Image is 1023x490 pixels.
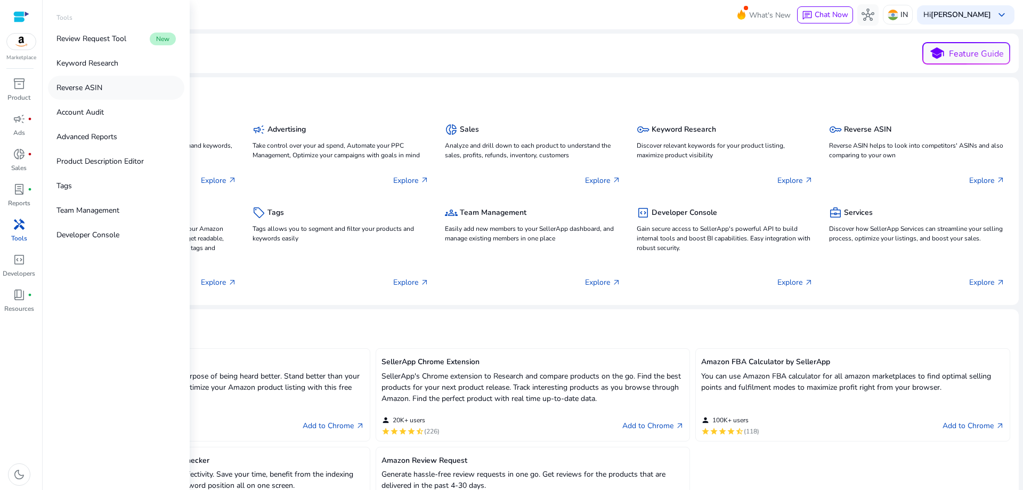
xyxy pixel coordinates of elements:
p: Account Audit [56,107,104,118]
span: book_4 [13,288,26,301]
img: amazon.svg [7,34,36,50]
mat-icon: star [727,427,735,436]
span: arrow_outward [356,422,364,430]
span: 20K+ users [393,416,425,424]
span: code_blocks [13,253,26,266]
h5: Amazon Keyword Ranking & Index Checker [61,456,364,465]
p: Explore [393,277,429,288]
span: arrow_outward [228,176,237,184]
p: Keyword Research [56,58,118,69]
p: Sales [11,163,27,173]
h5: Tags [267,208,284,218]
span: donut_small [445,123,458,136]
h5: Keyword Research [652,125,716,134]
p: Product [7,93,30,102]
img: in.svg [888,10,898,20]
span: key [829,123,842,136]
p: Product Description Editor [56,156,144,167]
p: Explore [393,175,429,186]
span: campaign [253,123,265,136]
p: Team Management [56,205,119,216]
p: Explore [201,277,237,288]
h5: SellerApp Chrome Extension [381,358,685,367]
p: Take control over your ad spend, Automate your PPC Management, Optimize your campaigns with goals... [253,141,428,160]
p: Ads [13,128,25,138]
p: Developer Console [56,229,119,240]
span: handyman [13,218,26,231]
span: arrow_outward [612,278,621,287]
span: fiber_manual_record [28,293,32,297]
span: sell [253,206,265,219]
mat-icon: star_half [416,427,424,436]
span: arrow_outward [996,422,1004,430]
p: Tools [56,13,72,22]
span: (118) [744,427,759,436]
p: Analyze and drill down to each product to understand the sales, profits, refunds, inventory, cust... [445,141,621,160]
mat-icon: star [718,427,727,436]
mat-icon: person [381,416,390,424]
h5: Amazon Review Request [381,456,685,465]
span: hub [862,9,874,21]
p: Explore [969,277,1005,288]
p: Reports [8,198,30,208]
span: (226) [424,427,440,436]
h5: Developer Console [652,208,717,218]
h5: Services [844,208,873,218]
p: Resources [4,304,34,314]
h5: Team Management [460,208,526,218]
p: Advanced Reports [56,131,117,142]
mat-icon: star [399,427,407,436]
b: [PERSON_NAME] [931,10,991,20]
span: Chat Now [815,10,848,20]
p: IN [900,5,908,24]
span: arrow_outward [676,422,684,430]
p: SellerApp's Chrome extension to Research and compare products on the go. Find the best products f... [381,371,685,404]
p: Reverse ASIN helps to look into competitors' ASINs and also comparing to your own [829,141,1005,160]
a: Add to Chromearrow_outward [303,420,364,432]
span: groups [445,206,458,219]
h5: Reverse ASIN [844,125,891,134]
button: chatChat Now [797,6,853,23]
p: Tags [56,180,72,191]
p: Review Request Tool [56,33,126,44]
p: Explore [201,175,237,186]
p: Explore [585,175,621,186]
p: Explore [777,277,813,288]
mat-icon: star [407,427,416,436]
p: Gain secure access to SellerApp's powerful API to build internal tools and boost BI capabilities.... [637,224,813,253]
mat-icon: star [701,427,710,436]
mat-icon: star_half [735,427,744,436]
p: You can use Amazon FBA calculator for all amazon marketplaces to find optimal selling points and ... [701,371,1004,393]
span: 100K+ users [712,416,749,424]
p: Easily add new members to your SellerApp dashboard, and manage existing members in one place [445,224,621,243]
span: arrow_outward [805,176,813,184]
span: arrow_outward [996,278,1005,287]
span: fiber_manual_record [28,187,32,191]
p: Developers [3,269,35,278]
button: hub [857,4,879,26]
span: inventory_2 [13,77,26,90]
p: Discover how SellerApp Services can streamline your selling process, optimize your listings, and ... [829,224,1005,243]
mat-icon: star [710,427,718,436]
p: Marketplace [6,54,36,62]
p: Tailor make your listing for the sole purpose of being heard better. Stand better than your compe... [61,371,364,404]
p: Explore [969,175,1005,186]
span: fiber_manual_record [28,117,32,121]
mat-icon: star [390,427,399,436]
mat-icon: star [381,427,390,436]
mat-icon: person [701,416,710,424]
span: arrow_outward [420,278,429,287]
button: schoolFeature Guide [922,42,1010,65]
span: school [929,46,945,61]
span: lab_profile [13,183,26,196]
span: key [637,123,649,136]
p: Discover relevant keywords for your product listing, maximize product visibility [637,141,813,160]
span: campaign [13,113,26,125]
h5: Amazon Keyword Research Tool [61,358,364,367]
span: arrow_outward [805,278,813,287]
p: Explore [777,175,813,186]
h5: Amazon FBA Calculator by SellerApp [701,358,1004,367]
h5: Advertising [267,125,306,134]
span: New [150,33,176,45]
span: keyboard_arrow_down [995,9,1008,21]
